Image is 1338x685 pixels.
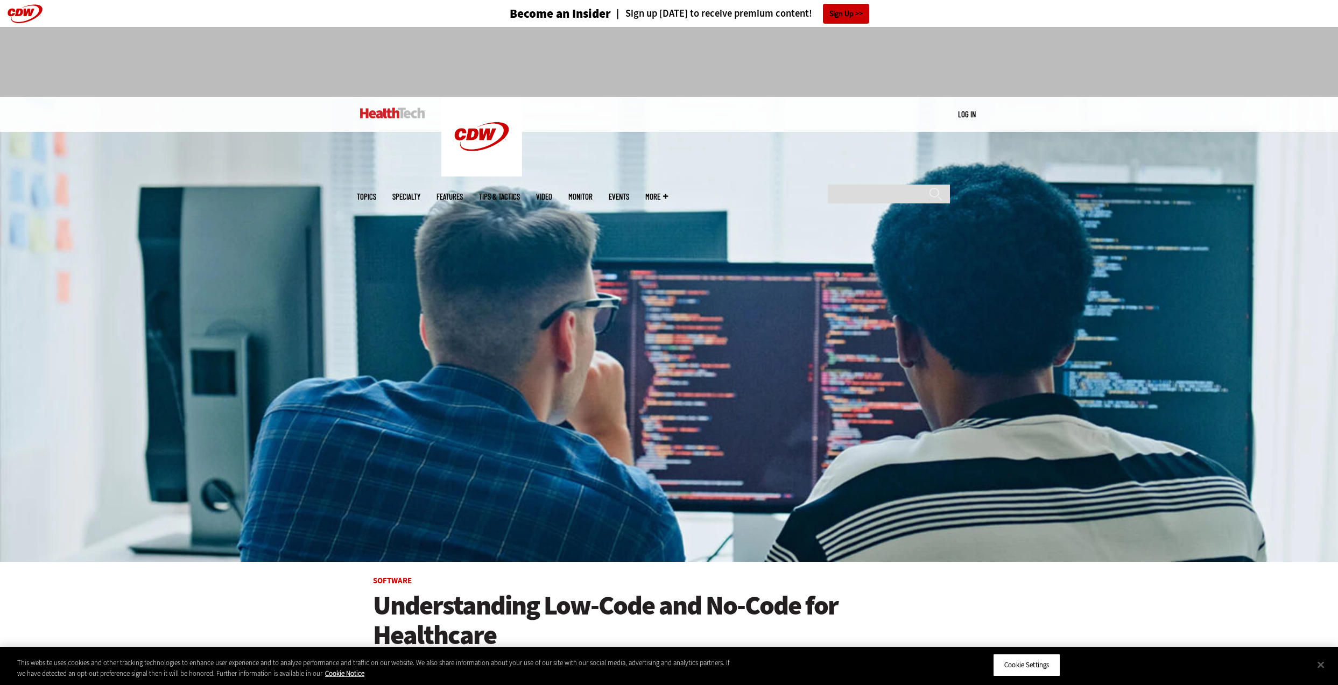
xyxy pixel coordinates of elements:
[373,591,965,650] a: Understanding Low-Code and No-Code for Healthcare
[373,575,412,586] a: Software
[479,193,520,201] a: Tips & Tactics
[568,193,593,201] a: MonITor
[823,4,869,24] a: Sign Up
[609,193,629,201] a: Events
[611,9,812,19] a: Sign up [DATE] to receive premium content!
[360,108,425,118] img: Home
[993,654,1060,676] button: Cookie Settings
[17,658,736,679] div: This website uses cookies and other tracking technologies to enhance user experience and to analy...
[510,8,611,20] h3: Become an Insider
[958,109,976,120] div: User menu
[357,193,376,201] span: Topics
[325,669,364,678] a: More information about your privacy
[441,168,522,179] a: CDW
[473,38,865,86] iframe: advertisement
[441,97,522,176] img: Home
[645,193,668,201] span: More
[1309,653,1333,676] button: Close
[392,193,420,201] span: Specialty
[536,193,552,201] a: Video
[436,193,463,201] a: Features
[469,8,611,20] a: Become an Insider
[958,109,976,119] a: Log in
